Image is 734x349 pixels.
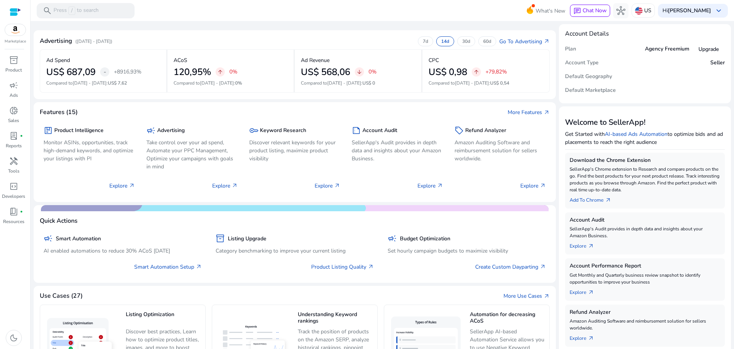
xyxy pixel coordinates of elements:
p: 7d [423,38,428,44]
p: 0% [229,69,237,75]
p: Discover relevant keywords for your product listing, maximize product visibility [249,139,341,163]
a: More Use Casesarrow_outward [503,292,550,300]
span: US$ 7,62 [108,80,127,86]
h4: Account Details [565,30,609,38]
a: Explorearrow_outward [570,331,600,342]
p: Tools [8,168,19,174]
span: arrow_upward [217,69,223,75]
h5: Account Type [565,60,599,66]
p: +79,82% [486,69,507,75]
p: Ads [10,92,18,99]
span: - [104,67,106,77]
span: Upgrade [698,45,719,53]
p: Compared to : [46,80,160,86]
h5: Agency Freemium [645,46,689,52]
p: Sales [8,117,19,124]
a: Explorearrow_outward [570,239,600,250]
span: summarize [352,126,361,135]
span: book_4 [9,207,18,216]
span: US$ 0 [362,80,375,86]
a: Go To Advertisingarrow_outward [499,38,550,46]
p: ACoS [174,56,187,64]
span: keyboard_arrow_down [714,6,723,15]
p: Compared to : [429,80,544,86]
span: code_blocks [9,182,18,191]
h5: Account Audit [362,127,397,134]
img: us.svg [635,7,643,15]
button: chatChat Now [570,5,610,17]
h4: Advertising [40,38,72,45]
p: SellerApp's Audit provides in depth data and insights about your Amazon Business. [570,225,720,239]
p: Category benchmarking to improve your current listing [216,247,374,255]
span: inventory_2 [9,55,18,65]
span: inventory_2 [216,234,225,243]
span: [DATE] - [DATE] [200,80,234,86]
span: US$ 0,54 [490,80,509,86]
h2: US$ 687,09 [46,67,96,78]
h5: Download the Chrome Extension [570,157,720,164]
span: arrow_outward [544,109,550,116]
p: Get Started with to optimize bids and ad placements to reach the right audience [565,130,725,146]
p: Amazon Auditing Software and reimbursement solution for sellers worldwide. [455,139,546,163]
span: package [44,126,53,135]
h5: Listing Optimization [126,311,201,325]
span: [DATE] - [DATE] [73,80,107,86]
span: campaign [44,234,53,243]
span: arrow_outward [588,243,594,249]
button: Upgrade [692,43,725,55]
span: fiber_manual_record [20,134,23,137]
button: hub [613,3,628,18]
span: hub [616,6,625,15]
p: SellerApp's Chrome extension to Research and compare products on the go. Find the best products f... [570,166,720,193]
h5: Budget Optimization [400,236,450,242]
h5: Product Intelligence [54,127,104,134]
span: lab_profile [9,131,18,140]
span: arrow_outward [368,264,374,270]
p: 30d [462,38,470,44]
a: More Featuresarrow_outward [508,108,550,116]
a: Add To Chrome [570,193,617,204]
h5: Account Performance Report [570,263,720,269]
span: [DATE] - [DATE] [327,80,361,86]
p: Get Monthly and Quarterly business review snapshot to identify opportunities to improve your busi... [570,272,720,285]
span: donut_small [9,106,18,115]
p: Compared to : [174,80,288,86]
h2: US$ 0,98 [429,67,467,78]
span: arrow_outward [544,38,550,44]
h5: Understanding Keyword rankings [298,311,373,325]
span: handyman [9,157,18,166]
h5: Default Geography [565,73,612,80]
p: CPC [429,56,439,64]
span: campaign [146,126,156,135]
p: AI enabled automations to reduce 30% ACoS [DATE] [44,247,202,255]
span: search [43,6,52,15]
p: Ad Revenue [301,56,330,64]
span: arrow_downward [356,69,362,75]
span: arrow_outward [540,183,546,189]
p: SellerApp's Audit provides in depth data and insights about your Amazon Business. [352,139,443,163]
span: [DATE] - [DATE] [455,80,489,86]
img: amazon.svg [5,24,26,36]
h4: Quick Actions [40,217,78,225]
b: [PERSON_NAME] [668,7,711,14]
span: dark_mode [9,333,18,342]
span: campaign [9,81,18,90]
p: Take control over your ad spend, Automate your PPC Management, Optimize your campaigns with goals... [146,139,238,171]
span: arrow_outward [588,289,594,295]
h5: Plan [565,46,576,52]
span: sell [455,126,464,135]
p: Monitor ASINs, opportunities, track high-demand keywords, and optimize your listings with PI [44,139,135,163]
span: / [68,7,75,15]
span: arrow_outward [129,183,135,189]
span: arrow_outward [196,264,202,270]
p: Resources [3,218,24,225]
p: Explore [520,182,546,190]
h5: Default Marketplace [565,87,616,94]
span: fiber_manual_record [20,210,23,213]
p: Marketplace [5,39,26,44]
h5: Refund Analyzer [570,309,720,316]
a: AI-based Ads Automation [605,130,667,138]
p: Compared to : [301,80,415,86]
span: Chat Now [583,7,607,14]
p: Explore [417,182,443,190]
